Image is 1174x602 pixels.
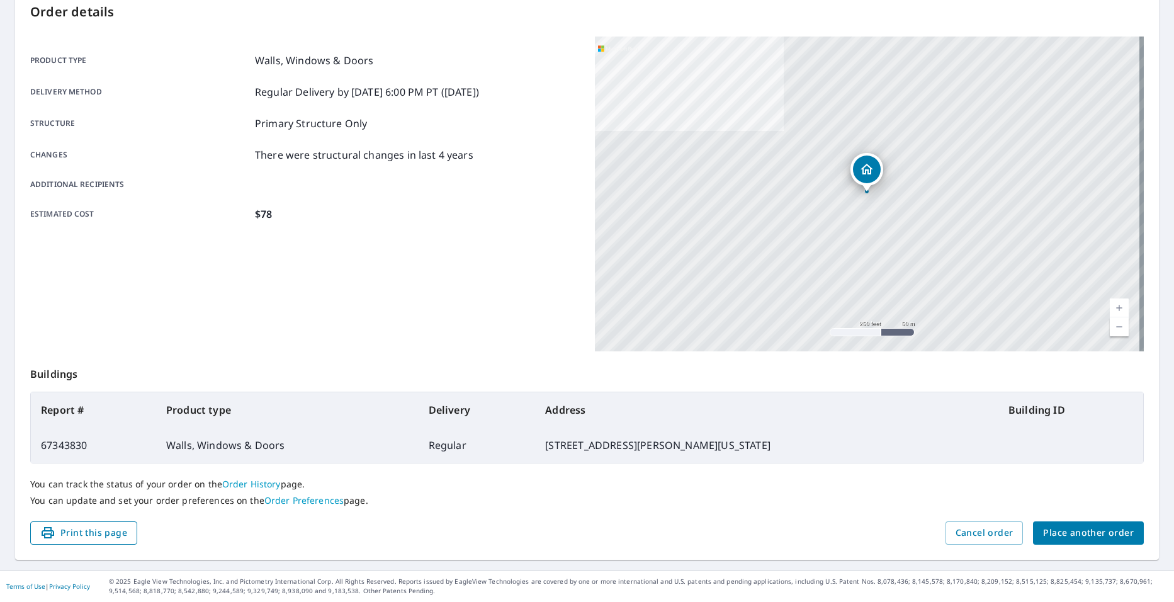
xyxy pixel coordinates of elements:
[255,84,479,99] p: Regular Delivery by [DATE] 6:00 PM PT ([DATE])
[30,179,250,190] p: Additional recipients
[156,392,419,428] th: Product type
[1033,521,1144,545] button: Place another order
[30,53,250,68] p: Product type
[156,428,419,463] td: Walls, Windows & Doors
[40,525,127,541] span: Print this page
[49,582,90,591] a: Privacy Policy
[31,392,156,428] th: Report #
[30,207,250,222] p: Estimated cost
[109,577,1168,596] p: © 2025 Eagle View Technologies, Inc. and Pictometry International Corp. All Rights Reserved. Repo...
[30,521,137,545] button: Print this page
[30,84,250,99] p: Delivery method
[30,116,250,131] p: Structure
[998,392,1143,428] th: Building ID
[945,521,1024,545] button: Cancel order
[1043,525,1134,541] span: Place another order
[850,153,883,192] div: Dropped pin, building 1, Residential property, 1803 Delaney St Virginia Beach, VA 23464
[1110,298,1129,317] a: Current Level 17, Zoom In
[956,525,1013,541] span: Cancel order
[6,582,45,591] a: Terms of Use
[255,207,272,222] p: $78
[31,428,156,463] td: 67343830
[1110,317,1129,336] a: Current Level 17, Zoom Out
[255,116,367,131] p: Primary Structure Only
[6,582,90,590] p: |
[535,428,998,463] td: [STREET_ADDRESS][PERSON_NAME][US_STATE]
[222,478,281,490] a: Order History
[264,494,344,506] a: Order Preferences
[30,147,250,162] p: Changes
[535,392,998,428] th: Address
[255,53,373,68] p: Walls, Windows & Doors
[30,479,1144,490] p: You can track the status of your order on the page.
[255,147,473,162] p: There were structural changes in last 4 years
[30,351,1144,392] p: Buildings
[419,428,536,463] td: Regular
[30,495,1144,506] p: You can update and set your order preferences on the page.
[30,3,1144,21] p: Order details
[419,392,536,428] th: Delivery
